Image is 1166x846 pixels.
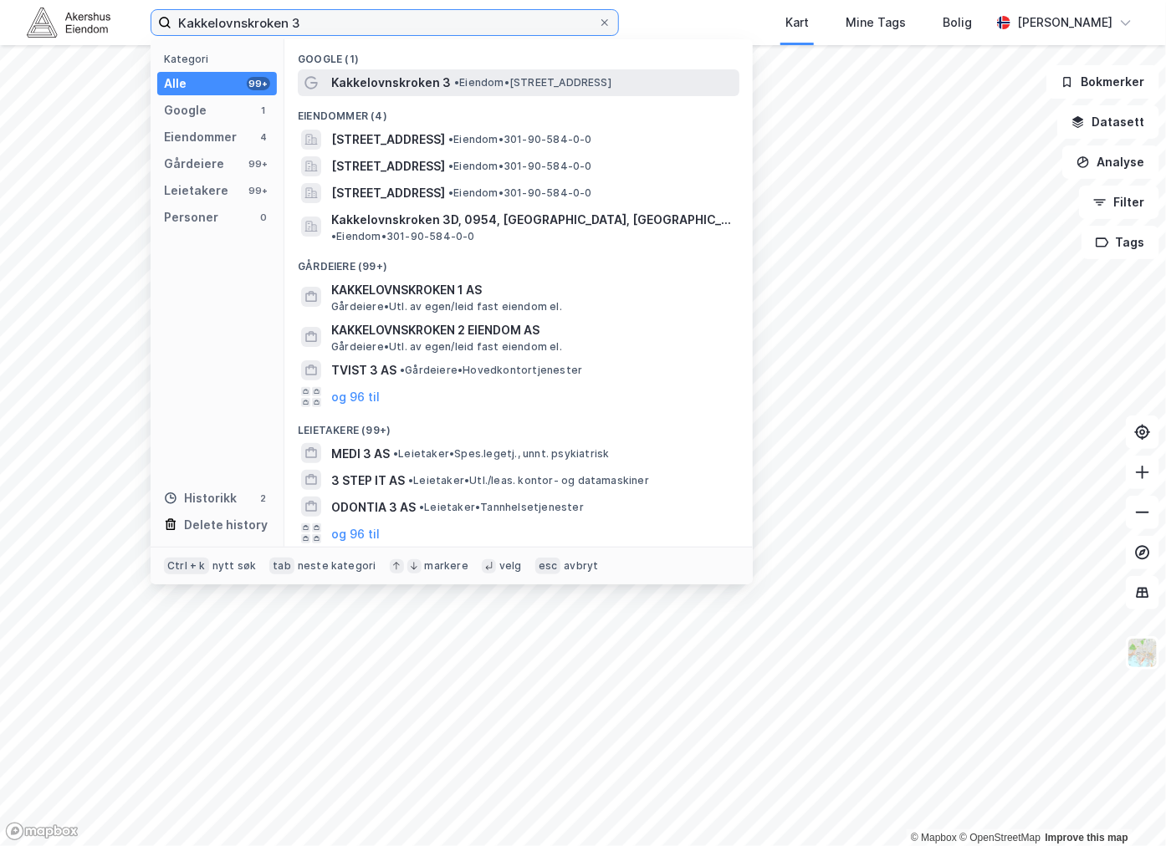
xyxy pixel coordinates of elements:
[393,447,609,461] span: Leietaker • Spes.legetj., unnt. psykiatrisk
[331,497,416,517] span: ODONTIA 3 AS
[269,558,294,574] div: tab
[164,53,277,65] div: Kategori
[1082,766,1166,846] div: Kontrollprogram for chat
[400,364,582,377] span: Gårdeiere • Hovedkontortjenester
[331,73,451,93] span: Kakkelovnskroken 3
[247,157,270,171] div: 99+
[331,340,562,354] span: Gårdeiere • Utl. av egen/leid fast eiendom el.
[284,247,753,277] div: Gårdeiere (99+)
[331,130,445,150] span: [STREET_ADDRESS]
[448,133,453,145] span: •
[400,364,405,376] span: •
[425,559,468,573] div: markere
[331,183,445,203] span: [STREET_ADDRESS]
[164,558,209,574] div: Ctrl + k
[564,559,598,573] div: avbryt
[331,280,733,300] span: KAKKELOVNSKROKEN 1 AS
[284,39,753,69] div: Google (1)
[1082,766,1166,846] iframe: Chat Widget
[331,320,733,340] span: KAKKELOVNSKROKEN 2 EIENDOM AS
[331,230,475,243] span: Eiendom • 301-90-584-0-0
[911,832,957,843] a: Mapbox
[1127,637,1158,669] img: Z
[393,447,398,460] span: •
[257,104,270,117] div: 1
[212,559,257,573] div: nytt søk
[943,13,972,33] div: Bolig
[257,211,270,224] div: 0
[331,300,562,313] span: Gårdeiere • Utl. av egen/leid fast eiendom el.
[164,207,218,227] div: Personer
[247,184,270,197] div: 99+
[331,387,380,407] button: og 96 til
[448,186,453,199] span: •
[284,96,753,126] div: Eiendommer (4)
[164,74,187,94] div: Alle
[448,133,592,146] span: Eiendom • 301-90-584-0-0
[164,100,207,120] div: Google
[331,230,336,242] span: •
[257,492,270,505] div: 2
[419,501,424,513] span: •
[331,360,396,380] span: TVIST 3 AS
[448,160,592,173] span: Eiendom • 301-90-584-0-0
[5,822,79,841] a: Mapbox homepage
[1062,145,1159,179] button: Analyse
[1017,13,1112,33] div: [PERSON_NAME]
[1079,186,1159,219] button: Filter
[331,156,445,176] span: [STREET_ADDRESS]
[448,186,592,200] span: Eiendom • 301-90-584-0-0
[164,488,237,508] div: Historikk
[171,10,598,35] input: Søk på adresse, matrikkel, gårdeiere, leietakere eller personer
[331,210,733,230] span: Kakkelovnskroken 3D, 0954, [GEOGRAPHIC_DATA], [GEOGRAPHIC_DATA]
[27,8,110,37] img: akershus-eiendom-logo.9091f326c980b4bce74ccdd9f866810c.svg
[164,127,237,147] div: Eiendommer
[331,523,380,543] button: og 96 til
[331,444,390,464] span: MEDI 3 AS
[164,154,224,174] div: Gårdeiere
[419,501,584,514] span: Leietaker • Tannhelsetjenester
[257,130,270,144] div: 4
[959,832,1041,843] a: OpenStreetMap
[454,76,611,89] span: Eiendom • [STREET_ADDRESS]
[454,76,459,89] span: •
[499,559,522,573] div: velg
[448,160,453,172] span: •
[284,410,753,441] div: Leietakere (99+)
[846,13,906,33] div: Mine Tags
[1082,226,1159,259] button: Tags
[331,471,405,491] span: 3 STEP IT AS
[408,474,649,487] span: Leietaker • Utl./leas. kontor- og datamaskiner
[247,77,270,90] div: 99+
[1046,832,1128,843] a: Improve this map
[1046,65,1159,99] button: Bokmerker
[535,558,561,574] div: esc
[164,181,228,201] div: Leietakere
[408,474,413,487] span: •
[1057,105,1159,139] button: Datasett
[785,13,809,33] div: Kart
[298,559,376,573] div: neste kategori
[184,515,268,535] div: Delete history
